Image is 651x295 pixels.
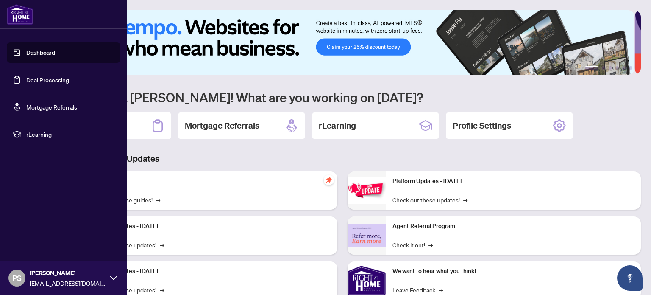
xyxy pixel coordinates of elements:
[26,103,77,111] a: Mortgage Referrals
[392,222,634,231] p: Agent Referral Program
[160,240,164,250] span: →
[609,66,612,70] button: 3
[30,268,106,278] span: [PERSON_NAME]
[348,224,386,247] img: Agent Referral Program
[348,177,386,204] img: Platform Updates - June 23, 2025
[439,285,443,295] span: →
[615,66,619,70] button: 4
[26,129,114,139] span: rLearning
[30,278,106,288] span: [EMAIL_ADDRESS][DOMAIN_NAME]
[324,175,334,185] span: pushpin
[44,89,641,105] h1: Welcome back [PERSON_NAME]! What are you working on [DATE]?
[89,177,331,186] p: Self-Help
[463,195,467,205] span: →
[12,272,22,284] span: PS
[392,195,467,205] a: Check out these updates!→
[602,66,605,70] button: 2
[319,120,356,132] h2: rLearning
[185,120,259,132] h2: Mortgage Referrals
[392,267,634,276] p: We want to hear what you think!
[585,66,598,70] button: 1
[617,265,643,291] button: Open asap
[7,4,33,25] img: logo
[26,49,55,56] a: Dashboard
[453,120,511,132] h2: Profile Settings
[392,285,443,295] a: Leave Feedback→
[622,66,626,70] button: 5
[26,76,69,84] a: Deal Processing
[428,240,433,250] span: →
[89,222,331,231] p: Platform Updates - [DATE]
[392,177,634,186] p: Platform Updates - [DATE]
[156,195,160,205] span: →
[629,66,632,70] button: 6
[160,285,164,295] span: →
[44,153,641,165] h3: Brokerage & Industry Updates
[392,240,433,250] a: Check it out!→
[44,10,634,75] img: Slide 0
[89,267,331,276] p: Platform Updates - [DATE]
